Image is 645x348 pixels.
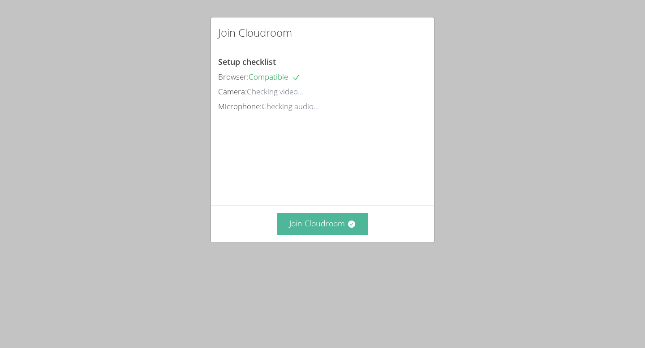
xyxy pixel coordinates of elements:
span: Microphone: [218,101,262,111]
span: Setup checklist [218,56,276,67]
span: Checking audio... [262,101,319,111]
span: Camera: [218,86,247,97]
span: Compatible [249,72,301,82]
button: Join Cloudroom [277,213,369,235]
h2: Join Cloudroom [218,25,292,41]
span: Checking video... [247,86,303,97]
span: Browser: [218,72,249,82]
